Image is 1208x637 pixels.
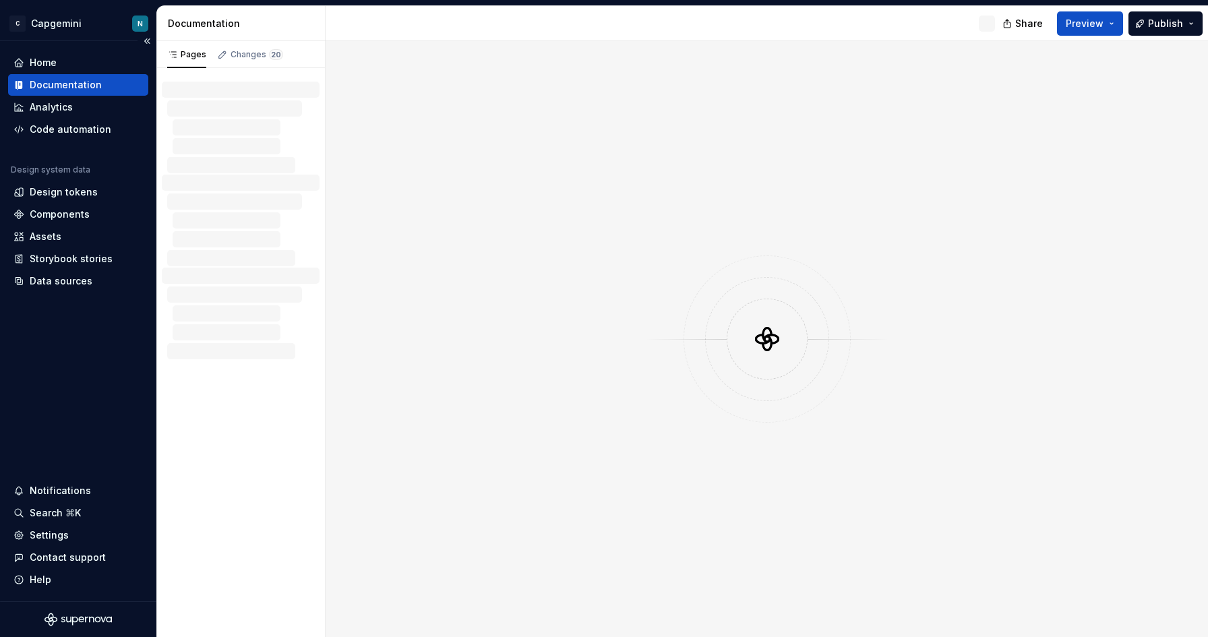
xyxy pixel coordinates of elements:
div: C [9,16,26,32]
button: Notifications [8,480,148,502]
div: Notifications [30,484,91,497]
div: Documentation [168,17,320,30]
button: Contact support [8,547,148,568]
span: Preview [1066,17,1104,30]
div: Changes [231,49,283,60]
div: Pages [167,49,206,60]
div: Data sources [30,274,92,288]
div: Design tokens [30,185,98,199]
a: Code automation [8,119,148,140]
a: Assets [8,226,148,247]
button: Search ⌘K [8,502,148,524]
span: Publish [1148,17,1183,30]
button: Collapse sidebar [138,32,156,51]
svg: Supernova Logo [44,613,112,626]
div: N [138,18,143,29]
a: Design tokens [8,181,148,203]
div: Code automation [30,123,111,136]
a: Storybook stories [8,248,148,270]
div: Design system data [11,164,90,175]
div: Search ⌘K [30,506,81,520]
a: Components [8,204,148,225]
button: Share [996,11,1052,36]
a: Data sources [8,270,148,292]
div: Assets [30,230,61,243]
span: Share [1015,17,1043,30]
div: Storybook stories [30,252,113,266]
a: Home [8,52,148,73]
div: Home [30,56,57,69]
div: Analytics [30,100,73,114]
a: Analytics [8,96,148,118]
div: Documentation [30,78,102,92]
a: Documentation [8,74,148,96]
button: Publish [1128,11,1203,36]
a: Settings [8,524,148,546]
button: CCapgeminiN [3,9,154,38]
div: Components [30,208,90,221]
button: Help [8,569,148,590]
button: Preview [1057,11,1123,36]
div: Help [30,573,51,586]
div: Capgemini [31,17,82,30]
div: Contact support [30,551,106,564]
div: Settings [30,528,69,542]
span: 20 [269,49,283,60]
